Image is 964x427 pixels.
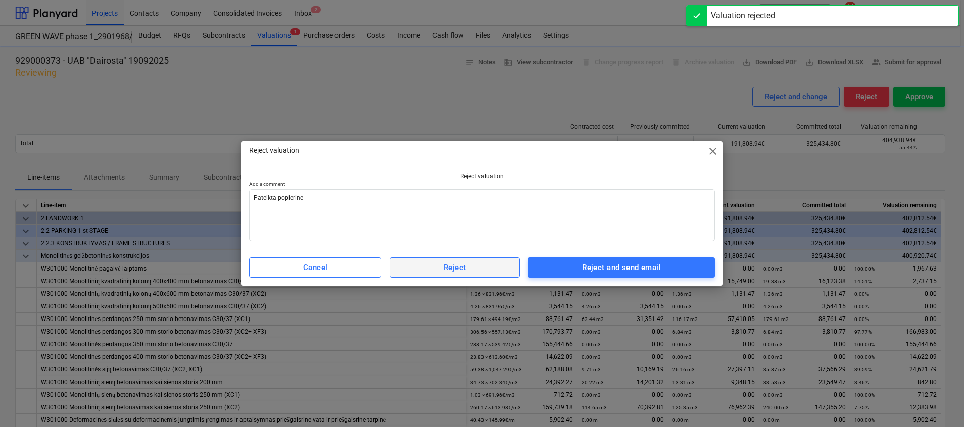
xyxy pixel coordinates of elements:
button: Reject [390,257,520,278]
p: Reject valuation [249,145,299,156]
p: Add a comment [249,181,715,189]
button: Reject and send email [528,257,715,278]
div: Cancel [303,261,328,274]
div: Valuation rejected [711,10,775,22]
div: Reject and send email [582,261,661,274]
span: close [707,145,719,157]
iframe: Chat Widget [913,379,964,427]
p: Reject valuation [249,172,715,181]
textarea: Pateikta popierine [249,189,715,241]
button: Cancel [249,257,381,278]
div: Reject [444,261,466,274]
